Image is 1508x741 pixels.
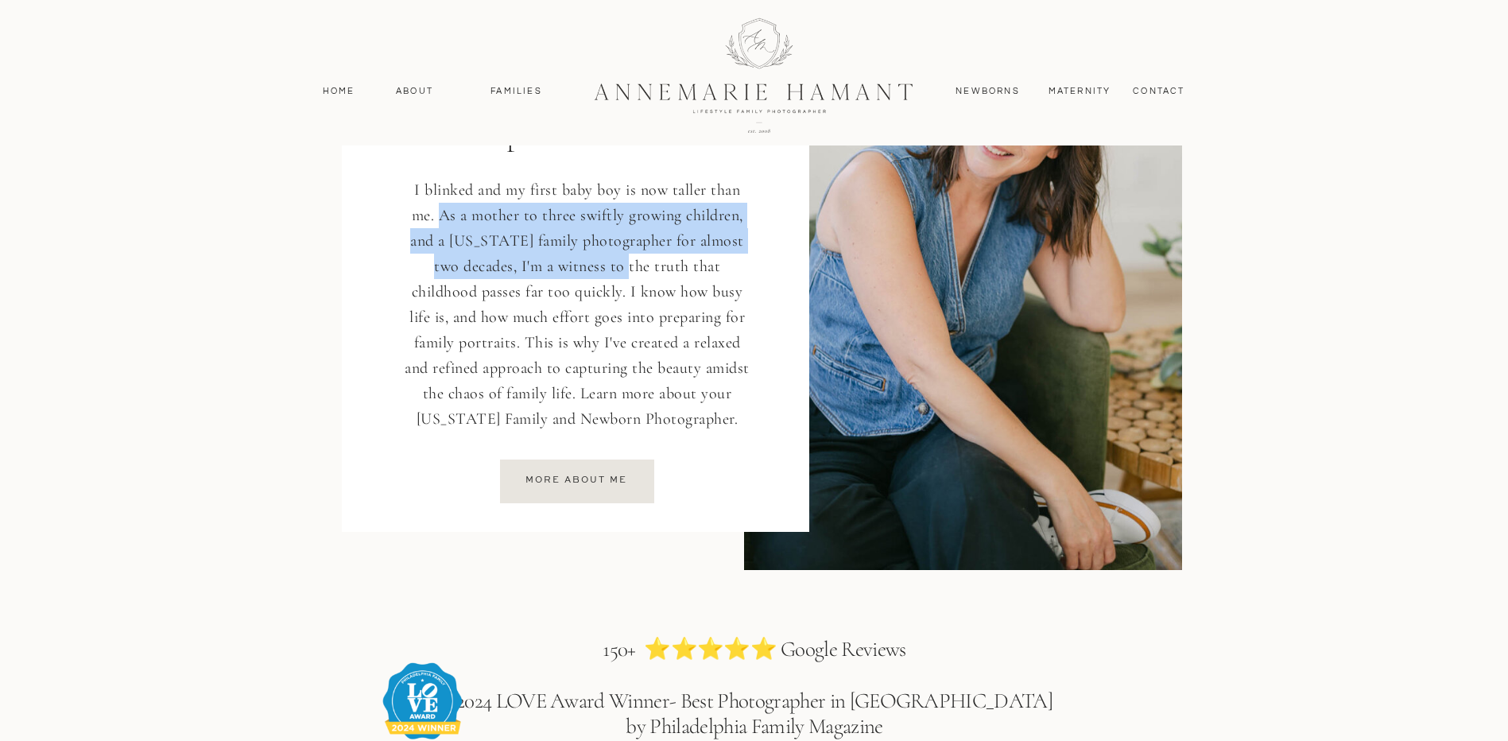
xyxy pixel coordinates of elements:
[440,35,713,48] p: I'm [PERSON_NAME]
[1125,84,1194,99] a: contact
[316,84,362,99] a: Home
[481,84,552,99] a: Families
[520,474,634,486] a: more about ME
[396,76,758,165] p: I create honest photographs to help us remember.
[401,177,754,436] p: I blinked and my first baby boy is now taller than me. As a mother to three swiftly growing child...
[950,84,1026,99] a: Newborns
[392,84,438,99] a: About
[1049,84,1110,99] a: MAternity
